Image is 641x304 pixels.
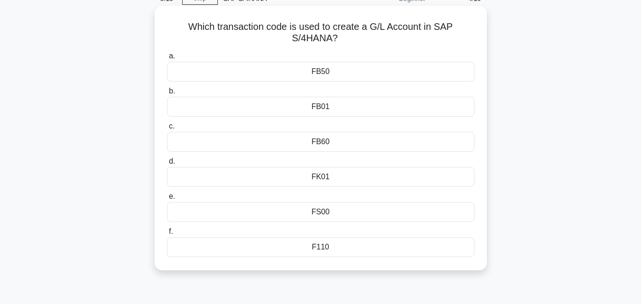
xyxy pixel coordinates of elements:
[169,227,173,235] span: f.
[169,192,175,200] span: e.
[167,97,474,117] div: FB01
[167,202,474,222] div: FS00
[167,132,474,152] div: FB60
[166,21,475,45] h5: Which transaction code is used to create a G/L Account in SAP S/4HANA?
[169,157,175,165] span: d.
[169,122,175,130] span: c.
[167,237,474,257] div: F110
[167,62,474,82] div: FB50
[169,87,175,95] span: b.
[169,52,175,60] span: a.
[167,167,474,187] div: FK01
